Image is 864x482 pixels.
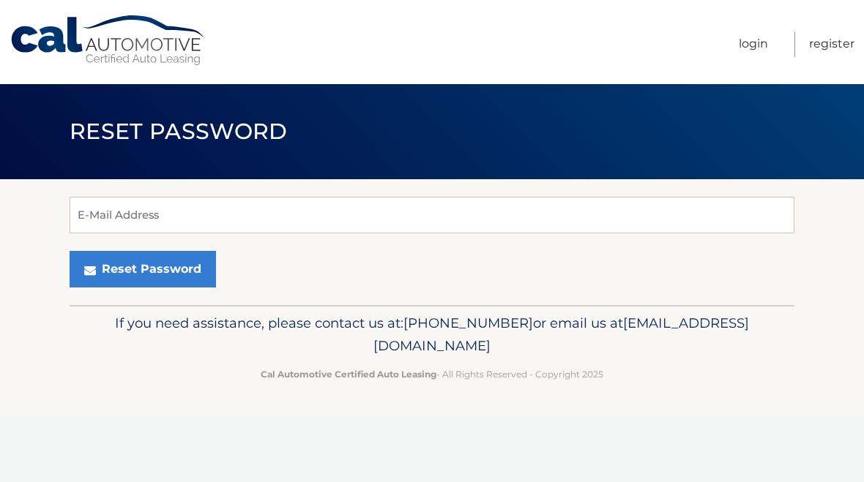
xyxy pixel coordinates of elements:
strong: Cal Automotive Certified Auto Leasing [261,369,436,380]
a: Register [809,31,854,57]
a: Cal Automotive [10,15,207,67]
input: E-Mail Address [70,197,794,233]
p: If you need assistance, please contact us at: or email us at [79,312,785,358]
p: - All Rights Reserved - Copyright 2025 [79,366,785,382]
span: Reset Password [70,118,287,145]
button: Reset Password [70,251,216,287]
a: Login [739,31,768,57]
span: [PHONE_NUMBER] [403,315,533,331]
